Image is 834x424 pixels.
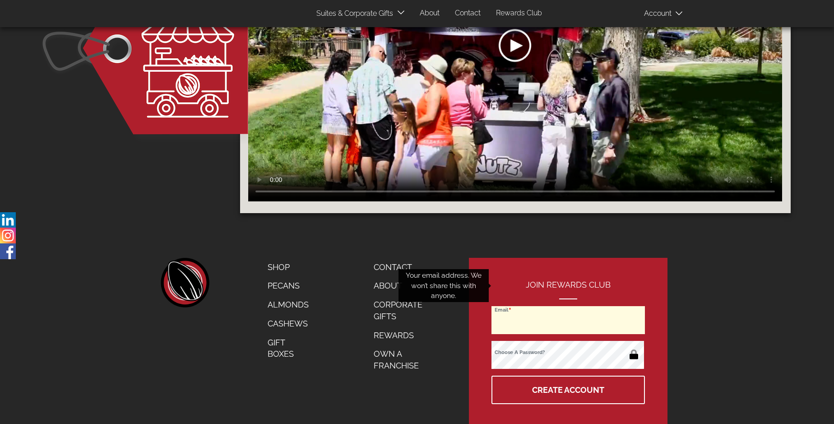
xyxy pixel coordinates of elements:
[489,5,549,22] a: Rewards Club
[261,276,315,295] a: Pecans
[261,333,315,363] a: Gift Boxes
[413,5,446,22] a: About
[367,276,440,295] a: About
[310,5,396,23] a: Suites & Corporate Gifts
[491,376,645,404] button: Create Account
[160,258,209,308] a: home
[178,7,207,20] span: Products
[491,280,645,299] h2: Join Rewards Club
[367,326,440,345] a: Rewards
[367,345,440,375] a: Own a Franchise
[448,5,487,22] a: Contact
[398,269,489,302] div: Your email address. We won’t share this with anyone.
[367,258,440,277] a: Contact
[367,295,440,326] a: Corporate Gifts
[261,258,315,277] a: Shop
[491,306,645,334] input: Email
[261,314,315,333] a: Cashews
[261,295,315,314] a: Almonds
